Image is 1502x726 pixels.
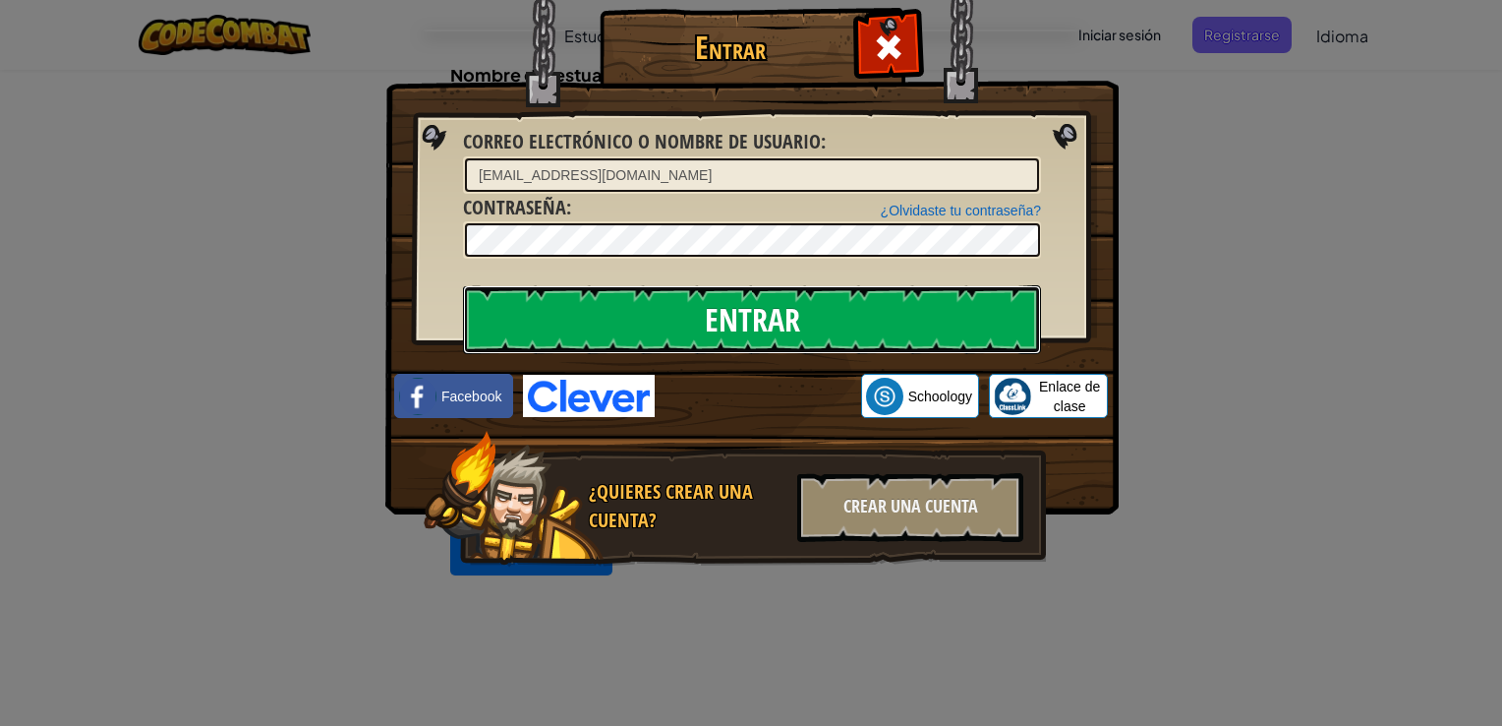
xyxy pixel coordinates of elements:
img: classlink-logo-small.png [994,378,1031,415]
span: Correo electrónico o nombre de usuario [463,128,821,154]
h1: Entrar [605,30,855,65]
span: Schoology [908,387,972,406]
label: : [463,194,571,222]
img: facebook_small.png [399,378,436,415]
div: ¿Quieres crear una cuenta? [589,478,785,534]
label: : [463,128,826,156]
span: Enlace de clase [1036,377,1103,416]
img: clever-logo-blue.png [523,375,655,417]
div: Crear una cuenta [797,473,1023,542]
img: schoology.png [866,378,903,415]
span: Facebook [441,387,501,406]
span: Contraseña [463,194,566,220]
iframe: Botón de Acceder con Google [655,375,861,418]
a: ¿Olvidaste tu contraseña? [881,203,1041,218]
input: Entrar [463,285,1041,354]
